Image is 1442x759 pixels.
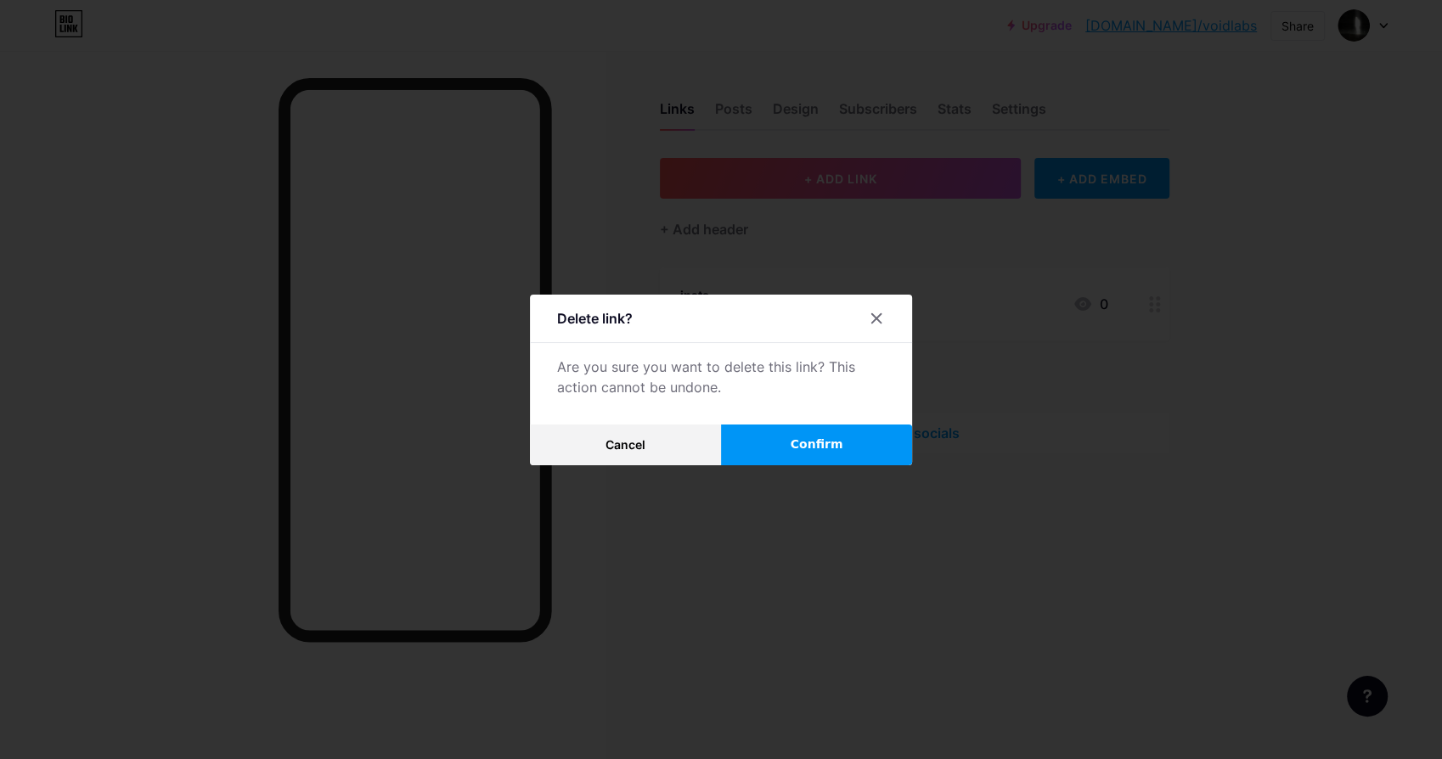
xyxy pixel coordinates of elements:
[791,436,843,453] span: Confirm
[530,424,721,465] button: Cancel
[557,357,885,397] div: Are you sure you want to delete this link? This action cannot be undone.
[557,308,633,329] div: Delete link?
[606,437,645,452] span: Cancel
[721,424,912,465] button: Confirm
